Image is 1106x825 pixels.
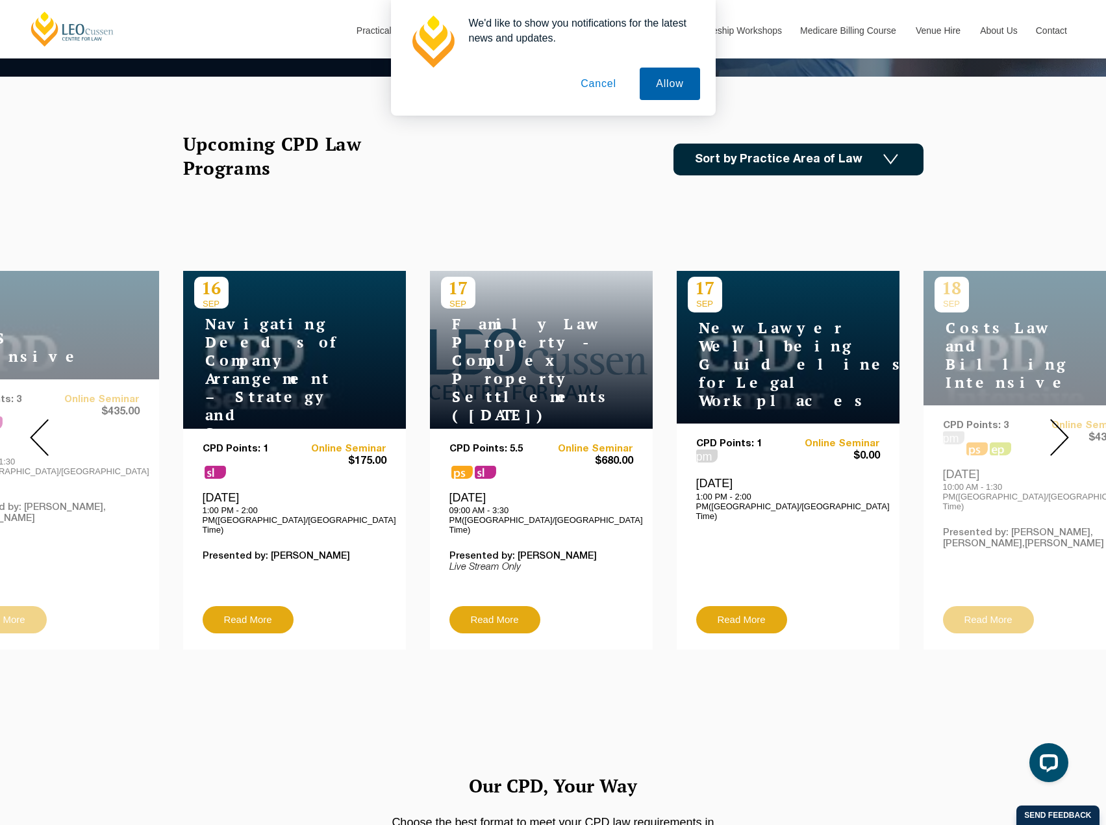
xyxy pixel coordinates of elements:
p: 09:00 AM - 3:30 PM([GEOGRAPHIC_DATA]/[GEOGRAPHIC_DATA] Time) [449,505,633,535]
span: $175.00 [294,455,386,468]
img: Prev [30,419,49,456]
span: $680.00 [541,455,633,468]
h2: Our CPD, Your Way [183,770,924,802]
p: 16 [194,277,229,299]
a: Online Seminar [294,444,386,455]
button: Allow [640,68,699,100]
p: CPD Points: 5.5 [449,444,542,455]
a: Online Seminar [788,438,880,450]
a: Read More [449,606,540,633]
span: SEP [688,299,722,309]
div: [DATE] [203,490,386,535]
h4: Family Law Property - Complex Property Settlements ([DATE]) [441,315,603,424]
p: Presented by: [PERSON_NAME] [449,551,633,562]
span: ps [451,466,473,479]
div: [DATE] [449,490,633,535]
a: Sort by Practice Area of Law [673,144,924,175]
div: [DATE] [696,476,880,520]
p: 1:00 PM - 2:00 PM([GEOGRAPHIC_DATA]/[GEOGRAPHIC_DATA] Time) [203,505,386,535]
span: $0.00 [788,450,880,463]
span: sl [205,466,226,479]
img: Icon [883,154,898,165]
a: Online Seminar [541,444,633,455]
p: CPD Points: 1 [203,444,295,455]
h4: New Lawyer Wellbeing Guidelines for Legal Workplaces [688,319,850,410]
img: notification icon [407,16,459,68]
button: Cancel [564,68,633,100]
img: Next [1050,419,1069,456]
p: 17 [441,277,475,299]
h2: Upcoming CPD Law Programs [183,132,394,180]
p: Presented by: [PERSON_NAME] [203,551,386,562]
p: Live Stream Only [449,562,633,573]
a: Read More [203,606,294,633]
span: SEP [194,299,229,309]
h4: Navigating Deeds of Company Arrangement – Strategy and Structure [194,315,357,442]
span: pm [696,450,718,463]
p: 17 [688,277,722,299]
p: 1:00 PM - 2:00 PM([GEOGRAPHIC_DATA]/[GEOGRAPHIC_DATA] Time) [696,492,880,521]
span: sl [475,466,496,479]
iframe: LiveChat chat widget [1019,738,1074,793]
a: Read More [696,606,787,633]
p: CPD Points: 1 [696,438,788,450]
span: SEP [441,299,475,309]
div: We'd like to show you notifications for the latest news and updates. [459,16,700,45]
